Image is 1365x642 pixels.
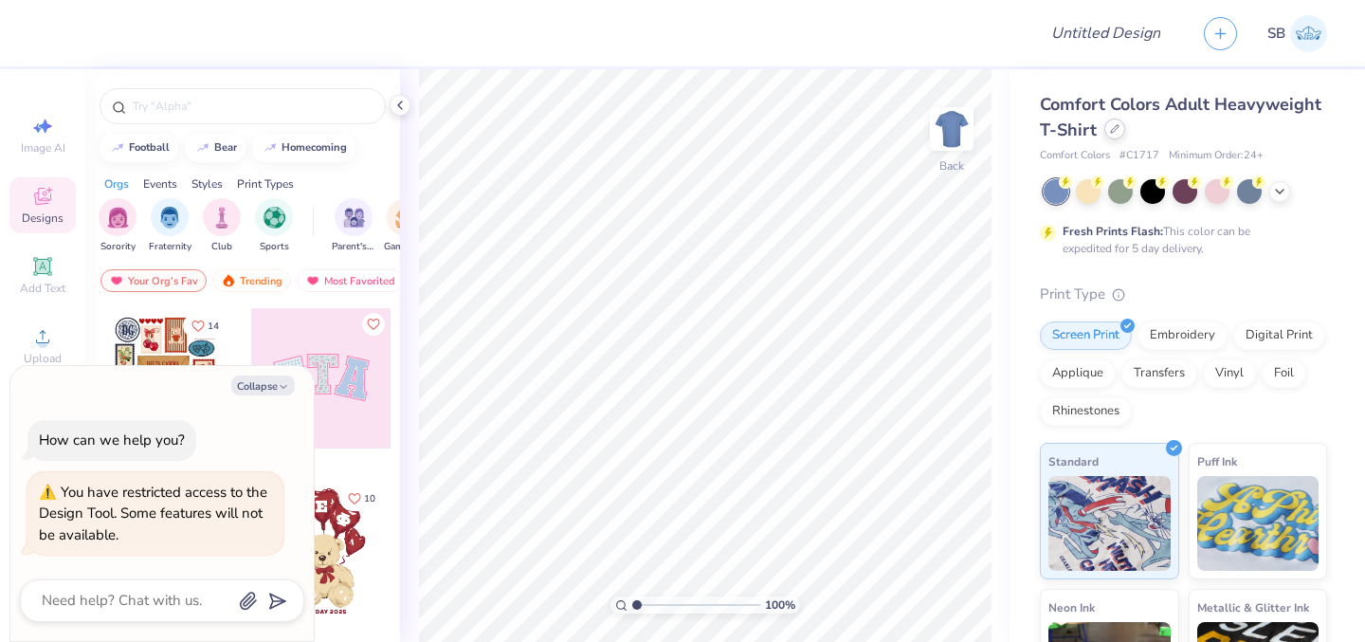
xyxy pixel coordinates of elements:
[214,142,237,153] div: bear
[263,142,278,154] img: trend_line.gif
[211,240,232,254] span: Club
[1040,359,1116,388] div: Applique
[332,198,375,254] div: filter for Parent's Weekend
[933,110,971,148] img: Back
[149,198,191,254] div: filter for Fraternity
[1048,451,1099,471] span: Standard
[297,269,404,292] div: Most Favorited
[39,483,267,544] div: You have restricted access to the Design Tool. Some features will not be available.
[1048,597,1095,617] span: Neon Ink
[1290,15,1327,52] img: Samriddha Basu
[185,134,246,162] button: bear
[1267,15,1327,52] a: SB
[143,175,177,193] div: Events
[1197,451,1237,471] span: Puff Ink
[332,198,375,254] button: filter button
[332,240,375,254] span: Parent's Weekend
[765,596,795,614] span: 100 %
[99,198,136,254] button: filter button
[20,281,65,296] span: Add Text
[260,240,289,254] span: Sports
[99,198,136,254] div: filter for Sorority
[221,274,236,287] img: trending.gif
[237,175,294,193] div: Print Types
[109,274,124,287] img: most_fav.gif
[22,211,64,226] span: Designs
[149,198,191,254] button: filter button
[100,269,207,292] div: Your Org's Fav
[212,269,291,292] div: Trending
[104,175,129,193] div: Orgs
[362,313,385,336] button: Like
[1040,284,1327,305] div: Print Type
[203,198,241,254] button: filter button
[255,198,293,254] div: filter for Sports
[129,142,170,153] div: football
[1137,321,1228,350] div: Embroidery
[384,198,428,254] div: filter for Game Day
[1197,597,1309,617] span: Metallic & Glitter Ink
[1197,476,1319,571] img: Puff Ink
[252,134,355,162] button: homecoming
[231,376,295,395] button: Collapse
[939,157,964,174] div: Back
[1040,93,1321,141] span: Comfort Colors Adult Heavyweight T-Shirt
[24,351,62,366] span: Upload
[1036,14,1175,52] input: Untitled Design
[395,207,417,229] img: Game Day Image
[21,140,65,156] span: Image AI
[195,142,210,154] img: trend_line.gif
[1262,359,1306,388] div: Foil
[1121,359,1197,388] div: Transfers
[110,142,125,154] img: trend_line.gif
[1040,321,1132,350] div: Screen Print
[191,175,223,193] div: Styles
[1203,359,1256,388] div: Vinyl
[384,198,428,254] button: filter button
[282,142,347,153] div: homecoming
[1119,148,1159,164] span: # C1717
[1233,321,1325,350] div: Digital Print
[1267,23,1285,45] span: SB
[1048,476,1171,571] img: Standard
[1040,148,1110,164] span: Comfort Colors
[1063,223,1296,257] div: This color can be expedited for 5 day delivery.
[159,207,180,229] img: Fraternity Image
[183,313,227,339] button: Like
[305,274,320,287] img: most_fav.gif
[208,321,219,331] span: 14
[1063,224,1163,239] strong: Fresh Prints Flash:
[203,198,241,254] div: filter for Club
[1169,148,1264,164] span: Minimum Order: 24 +
[384,240,428,254] span: Game Day
[107,207,129,229] img: Sorority Image
[149,240,191,254] span: Fraternity
[255,198,293,254] button: filter button
[264,207,285,229] img: Sports Image
[39,431,185,449] div: How can we help you?
[100,134,178,162] button: football
[343,207,365,229] img: Parent's Weekend Image
[100,240,136,254] span: Sorority
[131,97,373,116] input: Try "Alpha"
[211,207,232,229] img: Club Image
[1040,397,1132,426] div: Rhinestones
[364,494,375,504] span: 10
[339,486,384,511] button: Like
